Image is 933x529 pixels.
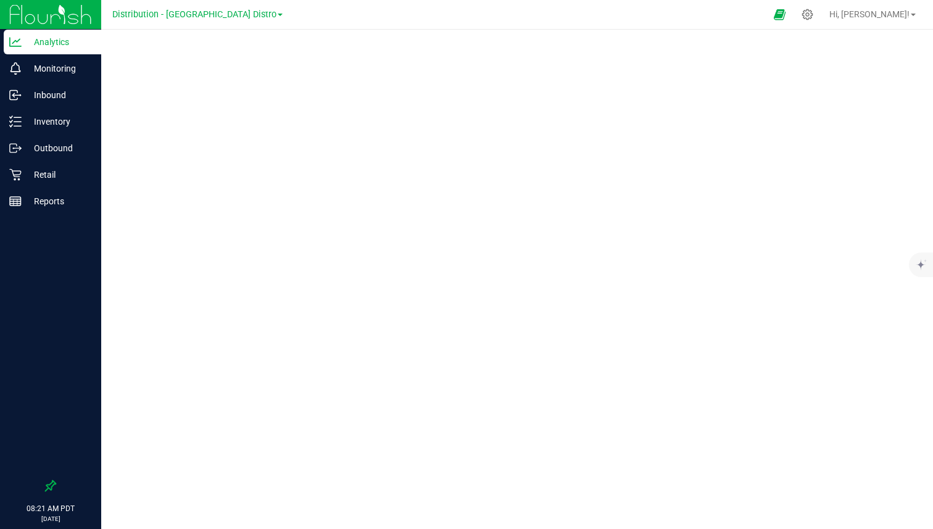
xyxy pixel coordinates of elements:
[44,480,57,492] label: Pin the sidebar to full width on large screens
[9,142,22,154] inline-svg: Outbound
[9,62,22,75] inline-svg: Monitoring
[12,430,49,467] iframe: Resource center
[22,35,96,49] p: Analytics
[22,194,96,209] p: Reports
[9,36,22,48] inline-svg: Analytics
[6,503,96,514] p: 08:21 AM PDT
[22,141,96,156] p: Outbound
[766,2,794,27] span: Open Ecommerce Menu
[9,115,22,128] inline-svg: Inventory
[6,514,96,523] p: [DATE]
[9,89,22,101] inline-svg: Inbound
[9,169,22,181] inline-svg: Retail
[9,195,22,207] inline-svg: Reports
[22,61,96,76] p: Monitoring
[22,114,96,129] p: Inventory
[112,9,276,20] span: Distribution - [GEOGRAPHIC_DATA] Distro
[829,9,910,19] span: Hi, [PERSON_NAME]!
[800,9,815,20] div: Manage settings
[22,88,96,102] p: Inbound
[22,167,96,182] p: Retail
